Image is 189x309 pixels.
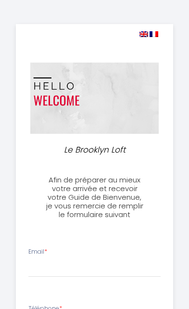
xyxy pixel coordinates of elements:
img: en.png [139,31,148,37]
img: fr.png [150,31,158,37]
p: Le Brooklyn Loft [49,143,140,156]
h3: Afin de préparer au mieux votre arrivée et recevoir votre Guide de Bienvenue, je vous remercie de... [44,176,144,219]
label: Email [28,247,47,257]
